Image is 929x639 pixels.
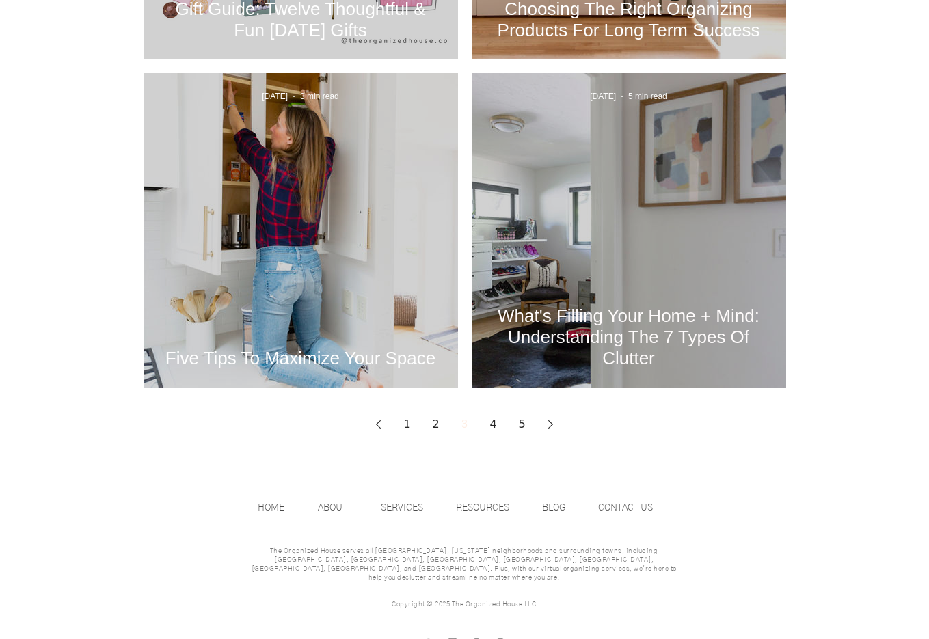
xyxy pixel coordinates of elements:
span: 5 min read [628,92,667,101]
span: Jan 1, 2023 [262,92,288,101]
p: BLOG [535,498,573,518]
a: Next page [539,412,563,437]
span: Nov 30, 2022 [590,92,616,101]
a: Page 1 [395,412,420,437]
a: Five Tips To Maximize Your Space [164,347,437,369]
p: SERVICES [374,498,430,518]
a: BLOG [535,498,591,518]
a: Page 5 [510,412,535,437]
p: CONTACT US [591,498,660,518]
a: Page 4 [481,412,506,437]
span: The Organized House serves all [GEOGRAPHIC_DATA], [US_STATE] neighborhoods and surrounding towns,... [252,547,677,581]
a: SERVICES [374,498,449,518]
button: Page 3 [453,412,477,437]
a: ABOUT [311,498,374,518]
a: What's Filling Your Home + Mind: Understanding The 7 Types Of Clutter [492,305,766,369]
a: Previous page [366,412,391,437]
p: ABOUT [311,498,354,518]
p: HOME [251,498,291,518]
a: HOME [251,498,311,518]
nav: Site [251,498,679,518]
a: CONTACT US [591,498,679,518]
span: 3 min read [300,92,339,101]
a: RESOURCES [449,498,535,518]
p: RESOURCES [449,498,516,518]
span: Copyright © 2025 The Organized House LLC [392,601,536,608]
h2: Five Tips To Maximize Your Space [164,348,437,369]
a: Page 2 [424,412,448,437]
